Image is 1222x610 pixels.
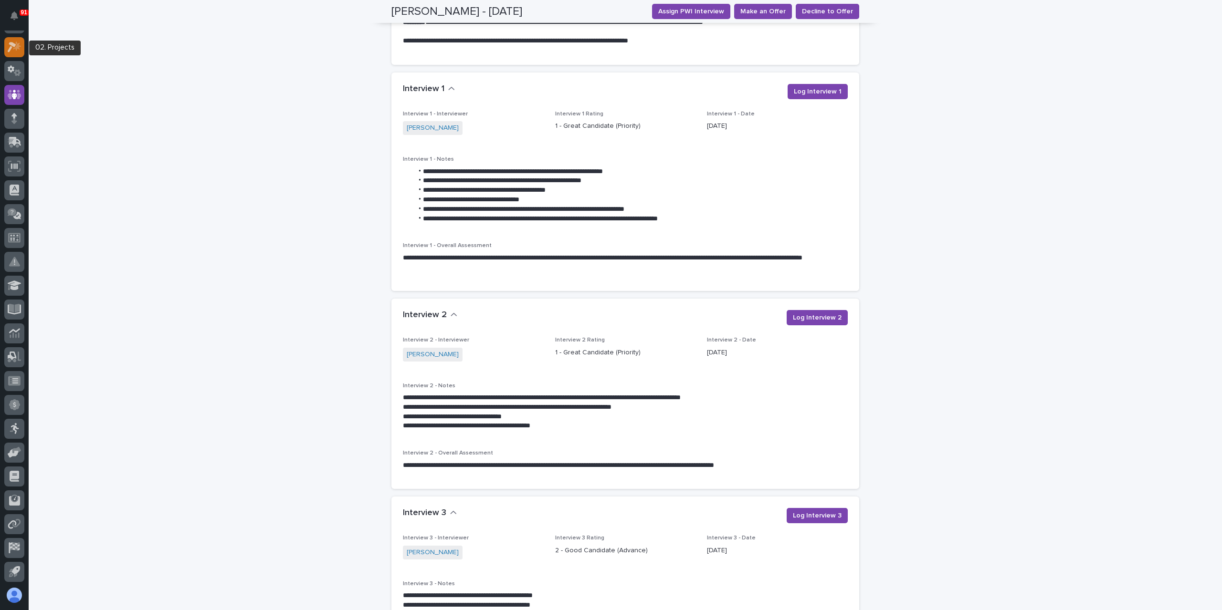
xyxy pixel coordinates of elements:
[787,508,848,523] button: Log Interview 3
[403,508,446,518] h2: Interview 3
[796,4,859,19] button: Decline to Offer
[403,450,493,456] span: Interview 2 - Overall Assessment
[707,121,848,131] p: [DATE]
[403,84,444,94] h2: Interview 1
[12,11,24,27] div: Notifications91
[707,535,756,541] span: Interview 3 - Date
[21,9,27,16] p: 91
[407,350,459,360] a: [PERSON_NAME]
[707,546,848,556] p: [DATE]
[403,84,455,94] button: Interview 1
[802,7,853,16] span: Decline to Offer
[403,581,455,587] span: Interview 3 - Notes
[403,508,457,518] button: Interview 3
[391,5,522,19] h2: [PERSON_NAME] - [DATE]
[787,310,848,325] button: Log Interview 2
[403,310,447,321] h2: Interview 2
[403,535,469,541] span: Interview 3 - Interviewer
[555,111,603,117] span: Interview 1 Rating
[555,348,696,358] p: 1 - Great Candidate (Priority)
[403,337,469,343] span: Interview 2 - Interviewer
[658,7,724,16] span: Assign PWI Interview
[793,313,842,322] span: Log Interview 2
[794,87,842,96] span: Log Interview 1
[4,6,24,26] button: Notifications
[734,4,792,19] button: Make an Offer
[4,585,24,605] button: users-avatar
[555,121,696,131] p: 1 - Great Candidate (Priority)
[403,156,454,162] span: Interview 1 - Notes
[555,337,605,343] span: Interview 2 Rating
[555,546,696,556] p: 2 - Good Candidate (Advance)
[407,548,459,558] a: [PERSON_NAME]
[707,348,848,358] p: [DATE]
[788,84,848,99] button: Log Interview 1
[707,337,756,343] span: Interview 2 - Date
[403,111,468,117] span: Interview 1 - Interviewer
[555,535,604,541] span: Interview 3 Rating
[707,111,755,117] span: Interview 1 - Date
[652,4,730,19] button: Assign PWI Interview
[740,7,786,16] span: Make an Offer
[403,243,492,248] span: Interview 1 - Overall Assessment
[793,511,842,520] span: Log Interview 3
[403,383,455,389] span: Interview 2 - Notes
[407,123,459,133] a: [PERSON_NAME]
[403,310,457,321] button: Interview 2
